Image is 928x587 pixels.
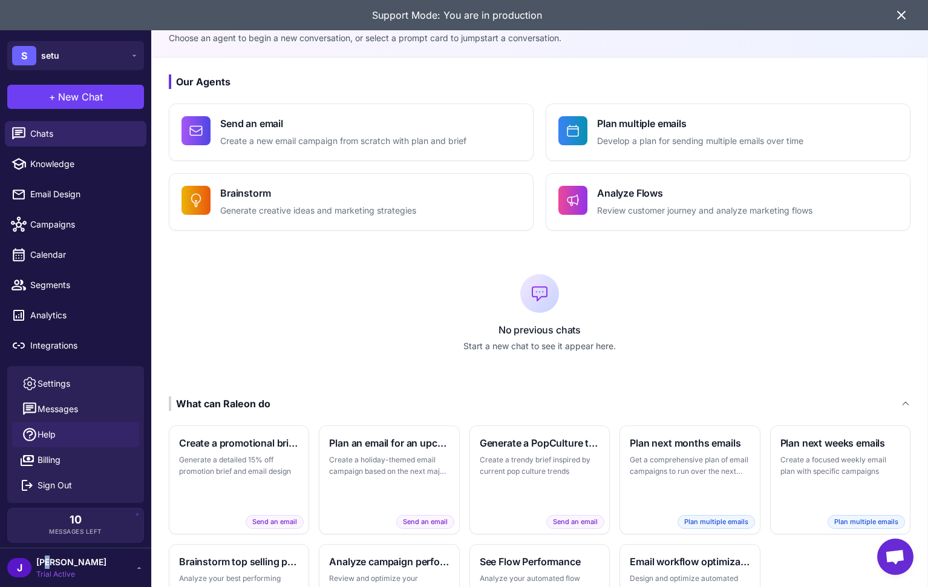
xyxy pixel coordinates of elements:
p: Generate creative ideas and marketing strategies [220,204,416,218]
button: Messages [12,396,139,422]
button: Ssetu [7,41,144,70]
span: Billing [38,453,60,467]
button: Plan an email for an upcoming holidayCreate a holiday-themed email campaign based on the next maj... [319,425,459,534]
h4: Send an email [220,116,466,131]
button: Create a promotional brief and emailGenerate a detailed 15% off promotion brief and email designS... [169,425,309,534]
span: Messages Left [49,527,102,536]
span: [PERSON_NAME] [36,556,106,569]
h3: Create a promotional brief and email [179,436,299,450]
button: Send an emailCreate a new email campaign from scratch with plan and brief [169,103,534,161]
p: Generate a detailed 15% off promotion brief and email design [179,454,299,477]
a: Knowledge [5,151,146,177]
button: +New Chat [7,85,144,109]
span: Help [38,428,56,441]
span: Send an email [546,515,604,529]
h3: Generate a PopCulture themed brief [480,436,600,450]
h3: Brainstorm top selling products [179,554,299,569]
div: S [12,46,36,65]
p: Create a focused weekly email plan with specific campaigns [780,454,900,477]
p: Start a new chat to see it appear here. [169,339,910,353]
span: Send an email [246,515,304,529]
p: No previous chats [169,323,910,337]
p: Get a comprehensive plan of email campaigns to run over the next month [630,454,750,477]
span: Trial Active [36,569,106,580]
a: Email Design [5,182,146,207]
span: Messages [38,402,78,416]
button: Sign Out [12,473,139,498]
span: 10 [70,514,82,525]
h3: See Flow Performance [480,554,600,569]
p: Create a holiday-themed email campaign based on the next major holiday [329,454,449,477]
div: What can Raleon do [169,396,270,411]
h4: Plan multiple emails [597,116,803,131]
span: Integrations [30,339,137,352]
button: Generate a PopCulture themed briefCreate a trendy brief inspired by current pop culture trendsSen... [469,425,610,534]
span: Analytics [30,309,137,322]
h3: Our Agents [169,74,910,89]
a: Integrations [5,333,146,358]
h3: Email workflow optimization [630,554,750,569]
span: + [49,90,56,104]
button: Plan next weeks emailsCreate a focused weekly email plan with specific campaignsPlan multiple emails [770,425,910,534]
span: Sign Out [38,479,72,492]
p: Create a trendy brief inspired by current pop culture trends [480,454,600,477]
a: Calendar [5,242,146,267]
span: New Chat [58,90,103,104]
span: Knowledge [30,157,137,171]
h4: Analyze Flows [597,186,812,200]
span: Settings [38,377,70,390]
span: Segments [30,278,137,292]
button: Plan next months emailsGet a comprehensive plan of email campaigns to run over the next monthPlan... [619,425,760,534]
p: Develop a plan for sending multiple emails over time [597,134,803,148]
button: Analyze FlowsReview customer journey and analyze marketing flows [546,173,910,231]
a: Chats [5,121,146,146]
a: Campaigns [5,212,146,237]
div: J [7,558,31,577]
span: Campaigns [30,218,137,231]
span: Chats [30,127,137,140]
a: Help [12,422,139,447]
button: BrainstormGenerate creative ideas and marketing strategies [169,173,534,231]
span: Send an email [396,515,454,529]
h3: Plan next weeks emails [780,436,900,450]
h3: Analyze campaign performance [329,554,449,569]
h3: Plan next months emails [630,436,750,450]
p: Choose an agent to begin a new conversation, or select a prompt card to jumpstart a conversation. [169,31,910,45]
div: Open chat [877,539,913,575]
p: Create a new email campaign from scratch with plan and brief [220,134,466,148]
span: Email Design [30,188,137,201]
button: Plan multiple emailsDevelop a plan for sending multiple emails over time [546,103,910,161]
a: Segments [5,272,146,298]
span: Calendar [30,248,137,261]
span: Plan multiple emails [678,515,755,529]
a: Analytics [5,303,146,328]
h4: Brainstorm [220,186,416,200]
p: Review customer journey and analyze marketing flows [597,204,812,218]
span: setu [41,49,59,62]
span: Plan multiple emails [828,515,905,529]
h3: Plan an email for an upcoming holiday [329,436,449,450]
